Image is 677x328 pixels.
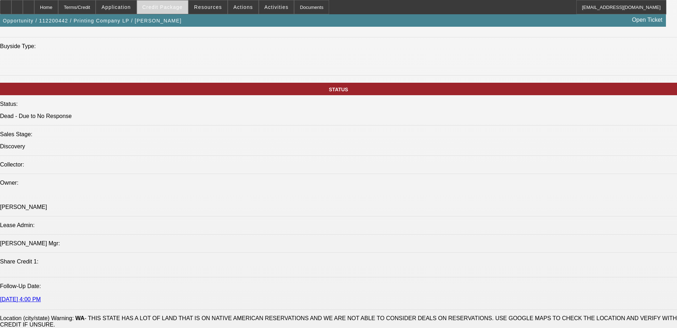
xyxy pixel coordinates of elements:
[264,4,289,10] span: Activities
[259,0,294,14] button: Activities
[137,0,188,14] button: Credit Package
[75,315,85,321] b: WA
[228,0,258,14] button: Actions
[96,0,136,14] button: Application
[629,14,665,26] a: Open Ticket
[194,4,222,10] span: Resources
[233,4,253,10] span: Actions
[189,0,227,14] button: Resources
[329,87,348,92] span: STATUS
[3,18,182,24] span: Opportunity / 112200442 / Printing Company LP / [PERSON_NAME]
[101,4,131,10] span: Application
[142,4,183,10] span: Credit Package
